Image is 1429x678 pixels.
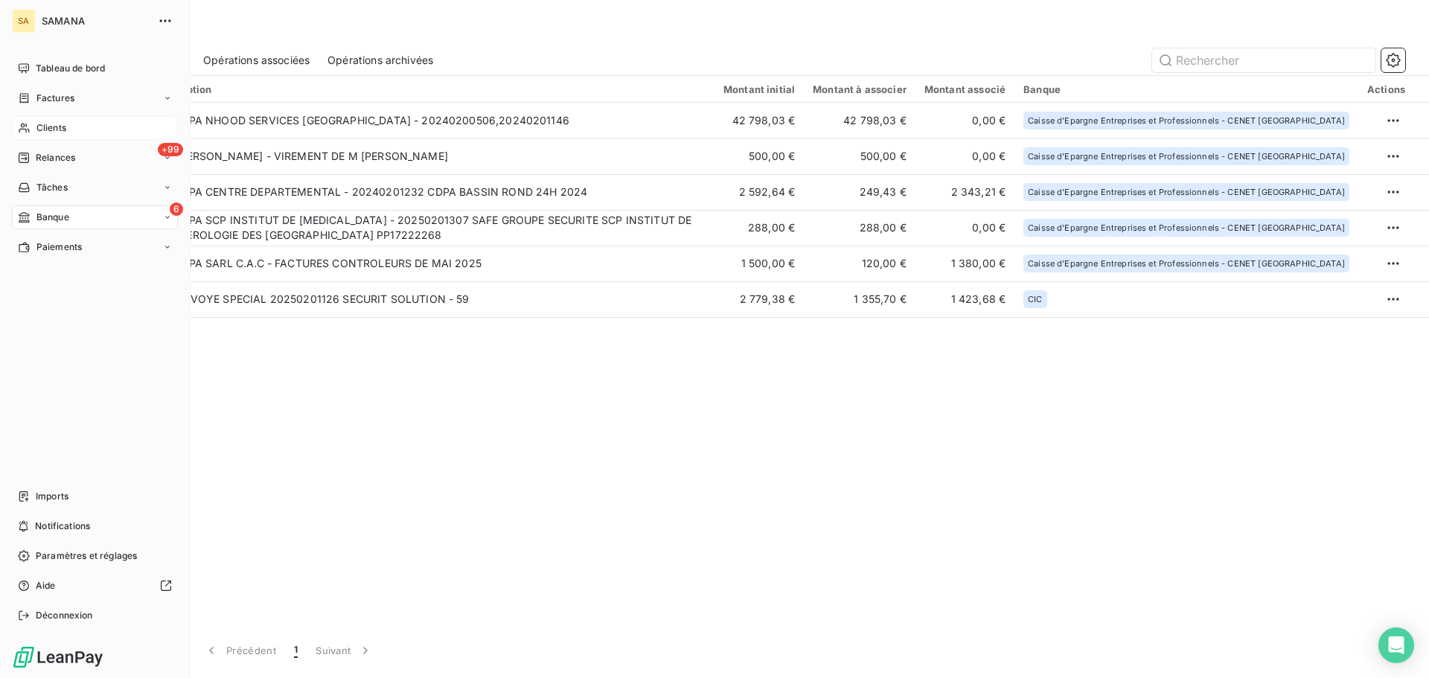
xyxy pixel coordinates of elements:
span: Notifications [35,519,90,533]
td: 0,00 € [915,210,1014,246]
div: Description [156,83,706,95]
td: 42 798,03 € [714,103,804,138]
a: Clients [12,116,178,140]
button: Précédent [195,635,285,666]
a: 6Banque [12,205,178,229]
div: Montant associé [924,83,1006,95]
td: 500,00 € [714,138,804,174]
span: Caisse d'Epargne Entreprises et Professionnels - CENET [GEOGRAPHIC_DATA] [1028,259,1345,268]
a: +99Relances [12,146,178,170]
td: 500,00 € [804,138,915,174]
td: 0,00 € [915,138,1014,174]
span: Aide [36,579,56,592]
div: Actions [1367,83,1405,95]
span: SAMANA [42,15,149,27]
td: VIR SEPA SARL C.A.C - FACTURES CONTROLEURS DE MAI 2025 [147,246,714,281]
td: 288,00 € [714,210,804,246]
td: 2 343,21 € [915,174,1014,210]
td: 288,00 € [804,210,915,246]
button: 1 [285,635,307,666]
img: Logo LeanPay [12,645,104,669]
a: Factures [12,86,178,110]
td: 42 798,03 € [804,103,915,138]
td: 120,00 € [804,246,915,281]
td: 249,43 € [804,174,915,210]
button: Suivant [307,635,382,666]
span: Caisse d'Epargne Entreprises et Professionnels - CENET [GEOGRAPHIC_DATA] [1028,188,1345,196]
span: Tableau de bord [36,62,105,75]
span: Caisse d'Epargne Entreprises et Professionnels - CENET [GEOGRAPHIC_DATA] [1028,152,1345,161]
span: Clients [36,121,66,135]
div: Montant à associer [813,83,907,95]
span: Banque [36,211,69,224]
span: Imports [36,490,68,503]
span: Paiements [36,240,82,254]
td: VIR SEPA NHOOD SERVICES [GEOGRAPHIC_DATA] - 20240200506,20240201146 [147,103,714,138]
span: Caisse d'Epargne Entreprises et Professionnels - CENET [GEOGRAPHIC_DATA] [1028,223,1345,232]
span: Déconnexion [36,609,93,622]
td: 1 355,70 € [804,281,915,317]
a: Imports [12,484,178,508]
a: Tableau de bord [12,57,178,80]
td: VIR SEPA CENTRE DEPARTEMENTAL - 20240201232 CDPA BASSIN ROND 24H 2024 [147,174,714,210]
a: Paiements [12,235,178,259]
div: Open Intercom Messenger [1378,627,1414,663]
a: Tâches [12,176,178,199]
span: 6 [170,202,183,216]
span: Caisse d'Epargne Entreprises et Professionnels - CENET [GEOGRAPHIC_DATA] [1028,116,1345,125]
td: 2 779,38 € [714,281,804,317]
a: Paramètres et réglages [12,544,178,568]
span: Paramètres et réglages [36,549,137,563]
div: Montant initial [723,83,795,95]
td: 2 592,64 € [714,174,804,210]
td: VIR ENVOYE SPECIAL 20250201126 SECURIT SOLUTION - 59 [147,281,714,317]
span: Opérations associées [203,53,310,68]
span: CIC [1028,295,1042,304]
td: VIR [PERSON_NAME] - VIREMENT DE M [PERSON_NAME] [147,138,714,174]
td: 1 423,68 € [915,281,1014,317]
input: Rechercher [1152,48,1375,72]
span: Tâches [36,181,68,194]
span: Opérations archivées [327,53,433,68]
td: VIR SEPA SCP INSTITUT DE [MEDICAL_DATA] - 20250201307 SAFE GROUPE SECURITE SCP INSTITUT DE CANCER... [147,210,714,246]
span: Factures [36,92,74,105]
div: Banque [1023,83,1349,95]
div: SA [12,9,36,33]
span: Relances [36,151,75,164]
td: 1 500,00 € [714,246,804,281]
span: +99 [158,143,183,156]
a: Aide [12,574,178,598]
td: 1 380,00 € [915,246,1014,281]
td: 0,00 € [915,103,1014,138]
span: 1 [294,643,298,658]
